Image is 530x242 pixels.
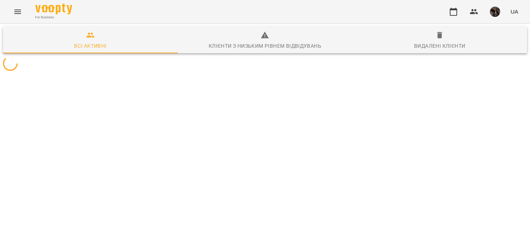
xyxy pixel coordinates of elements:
img: Voopty Logo [35,4,72,14]
img: 8463428bc87f36892c86bf66b209d685.jpg [490,7,500,17]
span: UA [510,8,518,15]
div: Клієнти з низьким рівнем відвідувань [209,41,321,50]
button: UA [508,5,521,18]
div: Всі активні [74,41,106,50]
div: Видалені клієнти [414,41,465,50]
span: For Business [35,15,72,20]
button: Menu [9,3,26,21]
